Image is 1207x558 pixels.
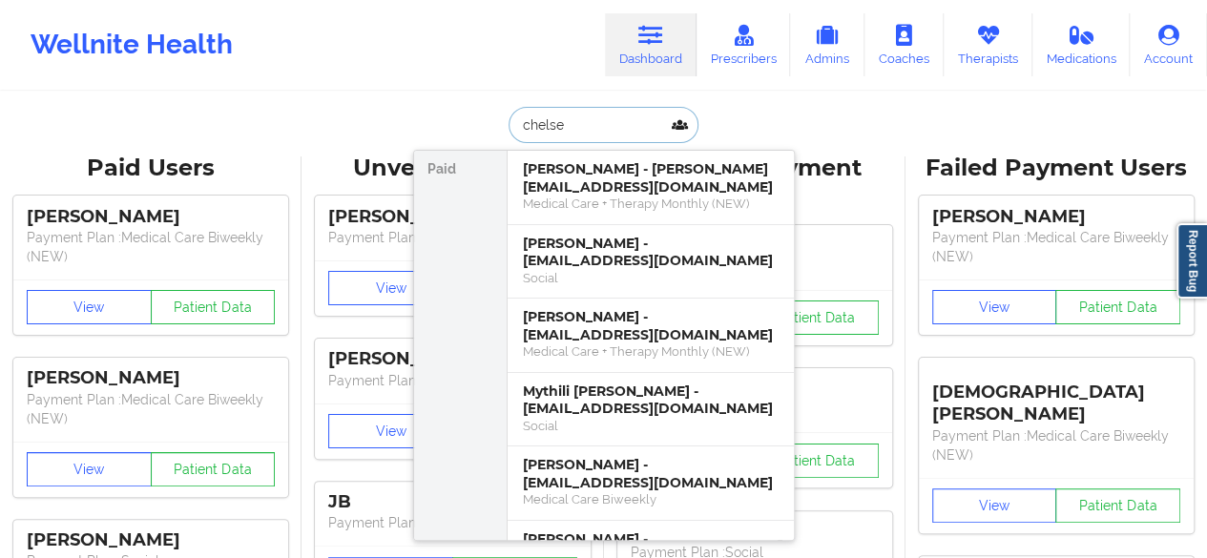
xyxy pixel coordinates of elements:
[27,529,275,551] div: [PERSON_NAME]
[27,228,275,266] p: Payment Plan : Medical Care Biweekly (NEW)
[919,154,1194,183] div: Failed Payment Users
[523,456,779,491] div: [PERSON_NAME] - [EMAIL_ADDRESS][DOMAIN_NAME]
[605,13,697,76] a: Dashboard
[523,270,779,286] div: Social
[523,382,779,418] div: Mythili [PERSON_NAME] - [EMAIL_ADDRESS][DOMAIN_NAME]
[1032,13,1131,76] a: Medications
[523,308,779,343] div: [PERSON_NAME] - [EMAIL_ADDRESS][DOMAIN_NAME]
[1055,290,1180,324] button: Patient Data
[328,206,576,228] div: [PERSON_NAME]
[315,154,590,183] div: Unverified Users
[932,426,1180,465] p: Payment Plan : Medical Care Biweekly (NEW)
[790,13,864,76] a: Admins
[697,13,791,76] a: Prescribers
[27,452,152,486] button: View
[932,228,1180,266] p: Payment Plan : Medical Care Biweekly (NEW)
[864,13,944,76] a: Coaches
[523,491,779,507] div: Medical Care Biweekly
[328,348,576,370] div: [PERSON_NAME]
[1176,223,1207,299] a: Report Bug
[13,154,288,183] div: Paid Users
[523,343,779,360] div: Medical Care + Therapy Monthly (NEW)
[328,414,453,448] button: View
[328,513,576,532] p: Payment Plan : Unmatched Plan
[754,300,879,335] button: Patient Data
[754,444,879,478] button: Patient Data
[932,290,1057,324] button: View
[328,491,576,513] div: JB
[151,290,276,324] button: Patient Data
[932,206,1180,228] div: [PERSON_NAME]
[932,488,1057,523] button: View
[27,290,152,324] button: View
[944,13,1032,76] a: Therapists
[328,228,576,247] p: Payment Plan : Unmatched Plan
[1055,488,1180,523] button: Patient Data
[523,418,779,434] div: Social
[27,206,275,228] div: [PERSON_NAME]
[523,196,779,212] div: Medical Care + Therapy Monthly (NEW)
[1130,13,1207,76] a: Account
[328,271,453,305] button: View
[523,235,779,270] div: [PERSON_NAME] - [EMAIL_ADDRESS][DOMAIN_NAME]
[328,371,576,390] p: Payment Plan : Unmatched Plan
[151,452,276,486] button: Patient Data
[27,367,275,389] div: [PERSON_NAME]
[932,367,1180,425] div: [DEMOGRAPHIC_DATA][PERSON_NAME]
[27,390,275,428] p: Payment Plan : Medical Care Biweekly (NEW)
[523,160,779,196] div: [PERSON_NAME] - [PERSON_NAME][EMAIL_ADDRESS][DOMAIN_NAME]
